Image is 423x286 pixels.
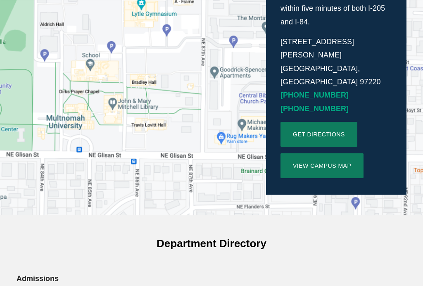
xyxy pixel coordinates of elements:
a: [PHONE_NUMBER] [280,105,349,113]
a: [PHONE_NUMBER] [280,91,349,99]
h4: Department Directory [17,236,406,251]
a: View Campus Map [280,153,364,178]
p: [STREET_ADDRESS][PERSON_NAME] [GEOGRAPHIC_DATA], [GEOGRAPHIC_DATA] 97220 [280,35,392,115]
a: Get directions [280,122,357,147]
strong: Admissions [17,274,59,283]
